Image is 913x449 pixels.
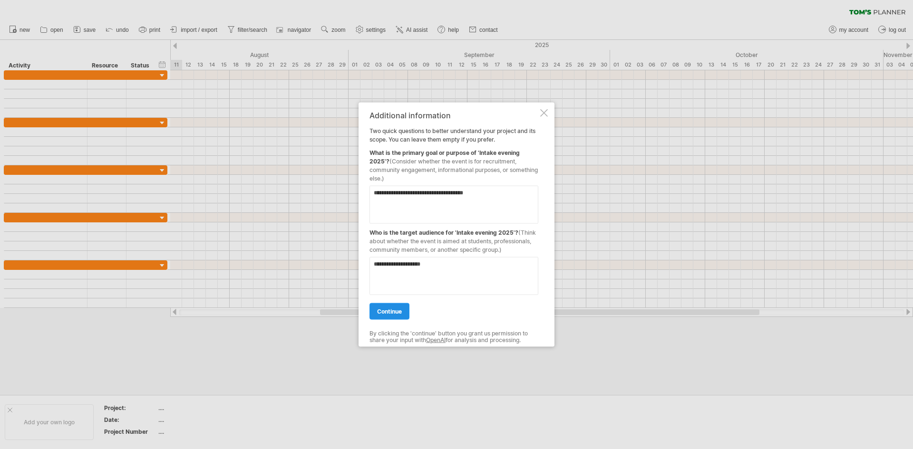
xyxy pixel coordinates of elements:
a: continue [369,303,409,319]
div: Two quick questions to better understand your project and its scope. You can leave them empty if ... [369,111,538,338]
span: continue [377,307,402,315]
div: Additional information [369,111,538,119]
span: (Consider whether the event is for recruitment, community engagement, informational purposes, or ... [369,157,538,182]
span: (Think about whether the event is aimed at students, professionals, community members, or another... [369,229,536,253]
div: By clicking the 'continue' button you grant us permission to share your input with for analysis a... [369,330,538,344]
div: Who is the target audience for 'Intake evening 2025'? [369,223,538,254]
a: OpenAI [426,336,446,344]
div: What is the primary goal or purpose of 'Intake evening 2025'? [369,143,538,182]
